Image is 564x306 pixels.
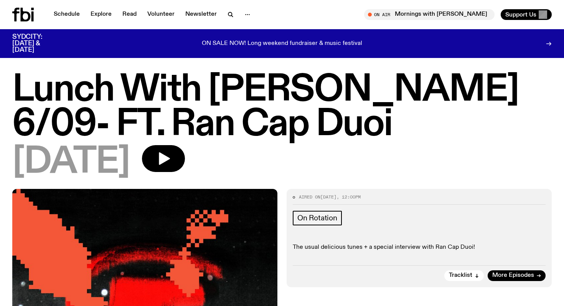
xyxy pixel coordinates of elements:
[181,9,221,20] a: Newsletter
[444,270,484,281] button: Tracklist
[12,34,61,53] h3: SYDCITY: [DATE] & [DATE]
[492,273,534,278] span: More Episodes
[293,211,342,225] a: On Rotation
[449,273,472,278] span: Tracklist
[49,9,84,20] a: Schedule
[505,11,536,18] span: Support Us
[202,40,362,47] p: ON SALE NOW! Long weekend fundraiser & music festival
[143,9,179,20] a: Volunteer
[501,9,552,20] button: Support Us
[336,194,361,200] span: , 12:00pm
[364,9,495,20] button: On AirMornings with [PERSON_NAME] / [US_STATE][PERSON_NAME] Interview
[86,9,116,20] a: Explore
[320,194,336,200] span: [DATE]
[293,244,546,251] p: The usual delicious tunes + a special interview with Ran Cap Duoi!
[297,214,337,222] span: On Rotation
[118,9,141,20] a: Read
[488,270,546,281] a: More Episodes
[12,145,130,180] span: [DATE]
[299,194,320,200] span: Aired on
[12,73,552,142] h1: Lunch With [PERSON_NAME] 6/09- FT. Ran Cap Duoi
